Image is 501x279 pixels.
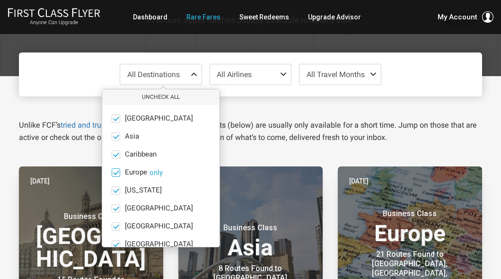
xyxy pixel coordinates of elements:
time: [DATE] [349,176,369,186]
small: Business Class [196,223,305,233]
a: First Class FlyerAnyone Can Upgrade [8,8,100,26]
span: [GEOGRAPHIC_DATA] [125,240,193,249]
button: Uncheck All [102,89,220,105]
img: First Class Flyer [8,8,100,17]
span: Europe [125,168,147,177]
small: Business Class [355,209,465,218]
p: Unlike FCF’s , our Daily Alerts (below) are usually only available for a short time. Jump on thos... [19,119,482,144]
span: [GEOGRAPHIC_DATA] [125,114,193,123]
span: [GEOGRAPHIC_DATA] [125,222,193,231]
button: My Account [438,11,493,23]
span: [US_STATE] [125,186,162,195]
span: [GEOGRAPHIC_DATA] [125,204,193,213]
h3: Europe [349,209,471,245]
a: Sweet Redeems [239,9,289,26]
h3: Asia [190,223,311,259]
span: Asia [125,132,139,141]
a: tried and true upgrade strategies [61,121,171,130]
span: All Destinations [127,70,180,79]
h3: [GEOGRAPHIC_DATA] [30,212,152,270]
time: [DATE] [30,176,50,186]
span: All Airlines [217,70,252,79]
small: Business Class [36,212,146,221]
small: Anyone Can Upgrade [8,19,100,26]
button: Europe [149,168,163,177]
span: My Account [438,11,477,23]
a: Rare Fares [186,9,220,26]
span: All Travel Months [307,70,365,79]
a: Dashboard [133,9,167,26]
span: Caribbean [125,150,157,159]
a: Upgrade Advisor [308,9,361,26]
